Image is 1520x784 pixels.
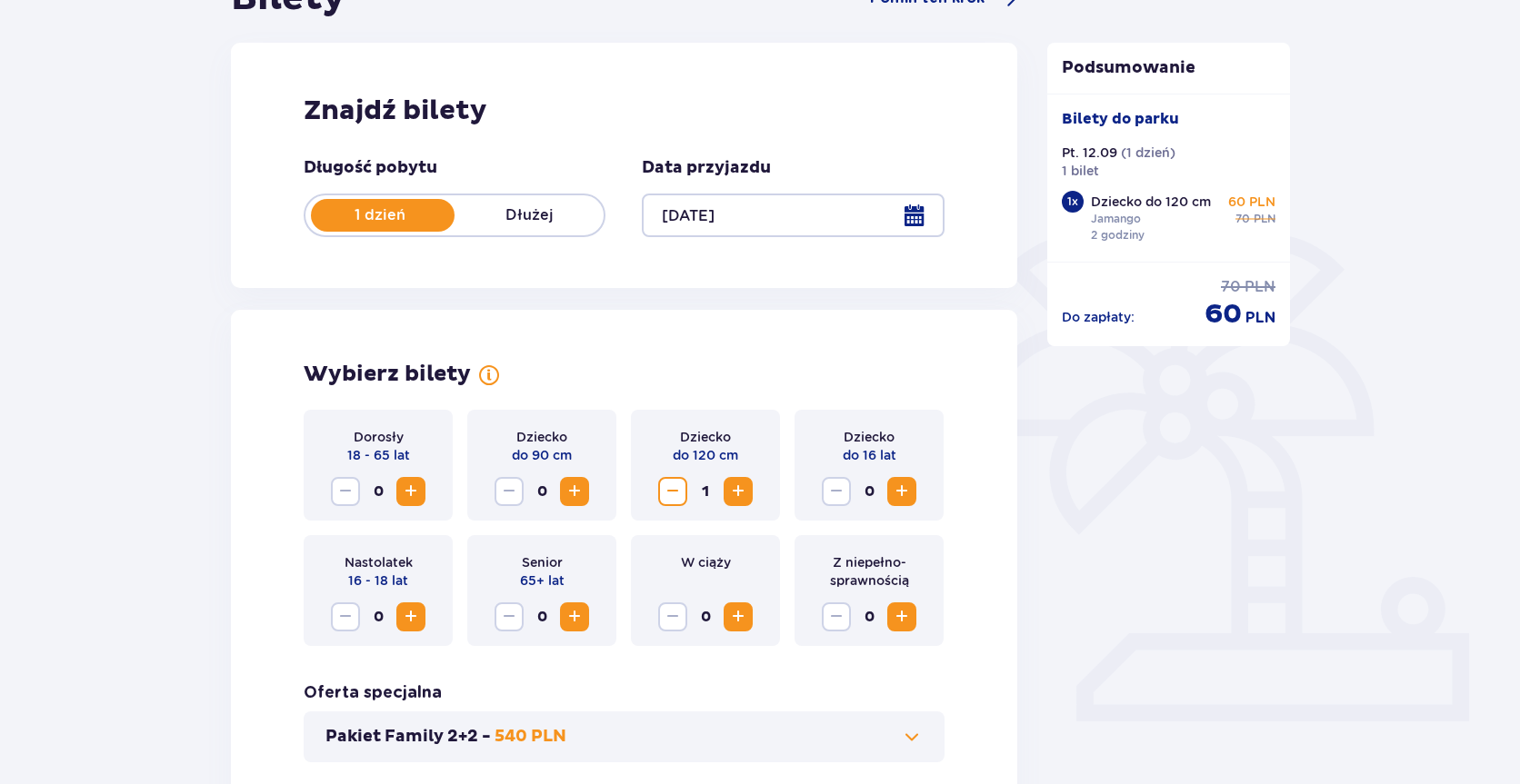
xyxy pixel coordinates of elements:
button: Increase [560,602,589,631]
span: 0 [364,602,393,631]
span: 0 [364,477,393,506]
button: Increase [724,477,753,506]
p: 1 dzień [305,205,455,225]
button: Increase [560,477,589,506]
p: Pt. 12.09 [1062,144,1117,162]
p: Dziecko [844,428,895,446]
p: ( 1 dzień ) [1121,144,1175,162]
span: 0 [855,477,884,506]
p: 540 PLN [495,726,566,748]
p: 18 - 65 lat [347,446,410,464]
p: Nastolatek [345,553,413,571]
h2: Znajdź bilety [304,94,945,128]
p: Podsumowanie [1047,57,1291,79]
p: Wybierz bilety [304,361,471,388]
p: Dorosły [354,428,404,446]
button: Decrease [495,602,524,631]
span: 0 [527,602,556,631]
button: Decrease [331,477,360,506]
p: PLN [1254,211,1275,227]
button: Decrease [658,602,687,631]
p: Bilety do parku [1062,109,1179,129]
button: Decrease [658,477,687,506]
p: Dziecko do 120 cm [1091,193,1211,211]
button: Decrease [822,602,851,631]
p: 60 PLN [1228,193,1275,211]
button: Decrease [822,477,851,506]
p: Dziecko [680,428,731,446]
button: Decrease [331,602,360,631]
p: Dłużej [455,205,604,225]
p: Z niepełno­sprawnością [809,553,929,590]
p: 1 bilet [1062,162,1099,180]
span: 1 [691,477,720,506]
p: do 16 lat [843,446,896,464]
p: 60 [1205,297,1242,332]
span: 0 [527,477,556,506]
p: do 120 cm [673,446,738,464]
p: Długość pobytu [304,157,437,179]
button: Increase [887,477,916,506]
p: Senior [522,553,563,571]
button: Increase [396,477,425,506]
span: 0 [855,602,884,631]
p: 65+ lat [520,571,565,590]
p: PLN [1245,308,1275,328]
p: Data przyjazdu [642,157,771,179]
p: Pakiet Family 2+2 - [325,726,491,748]
button: Increase [396,602,425,631]
p: Oferta specjalna [304,682,442,704]
button: Increase [724,602,753,631]
p: 2 godziny [1091,227,1145,243]
p: 70 [1221,277,1241,297]
span: 0 [691,602,720,631]
p: 16 - 18 lat [348,571,408,590]
div: 1 x [1062,191,1084,213]
button: Decrease [495,477,524,506]
p: PLN [1245,277,1275,297]
p: W ciąży [681,553,731,571]
p: Do zapłaty : [1062,308,1135,326]
p: Dziecko [516,428,567,446]
button: Increase [887,602,916,631]
p: 70 [1235,211,1250,227]
p: do 90 cm [512,446,572,464]
p: Jamango [1091,211,1141,227]
button: Pakiet Family 2+2 -540 PLN [325,726,923,748]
